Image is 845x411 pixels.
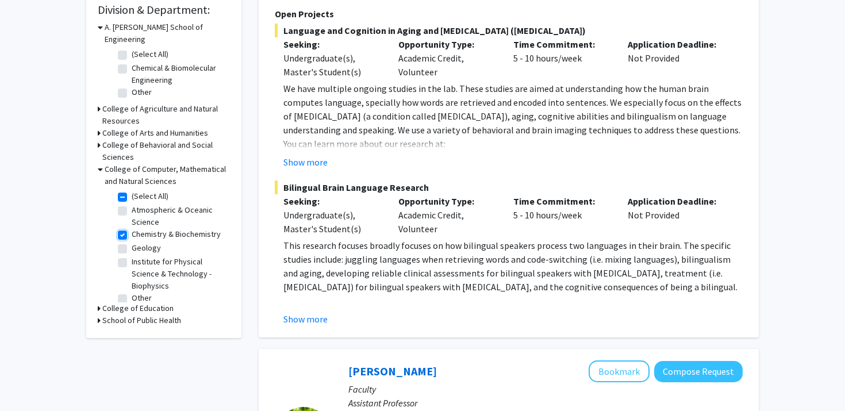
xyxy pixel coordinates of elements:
[398,37,496,51] p: Opportunity Type:
[102,314,181,327] h3: School of Public Health
[390,37,505,79] div: Academic Credit, Volunteer
[589,360,650,382] button: Add Angel Dunbar to Bookmarks
[283,137,743,151] p: You can learn more about our research at:
[348,396,743,410] p: Assistant Professor
[505,194,620,236] div: 5 - 10 hours/week
[105,163,230,187] h3: College of Computer, Mathematical and Natural Sciences
[654,361,743,382] button: Compose Request to Angel Dunbar
[132,256,227,292] label: Institute for Physical Science & Technology - Biophysics
[283,82,743,137] p: We have multiple ongoing studies in the lab. These studies are aimed at understanding how the hum...
[132,292,152,304] label: Other
[283,51,381,79] div: Undergraduate(s), Master's Student(s)
[283,37,381,51] p: Seeking:
[398,194,496,208] p: Opportunity Type:
[102,139,230,163] h3: College of Behavioral and Social Sciences
[513,194,611,208] p: Time Commitment:
[283,208,381,236] div: Undergraduate(s), Master's Student(s)
[348,382,743,396] p: Faculty
[390,194,505,236] div: Academic Credit, Volunteer
[132,242,161,254] label: Geology
[275,7,743,21] p: Open Projects
[98,3,230,17] h2: Division & Department:
[132,190,168,202] label: (Select All)
[619,194,734,236] div: Not Provided
[283,312,328,326] button: Show more
[132,204,227,228] label: Atmospheric & Oceanic Science
[348,364,437,378] a: [PERSON_NAME]
[283,155,328,169] button: Show more
[628,194,725,208] p: Application Deadline:
[102,302,174,314] h3: College of Education
[513,37,611,51] p: Time Commitment:
[619,37,734,79] div: Not Provided
[283,194,381,208] p: Seeking:
[132,228,221,240] label: Chemistry & Biochemistry
[275,180,743,194] span: Bilingual Brain Language Research
[132,48,168,60] label: (Select All)
[628,37,725,51] p: Application Deadline:
[105,21,230,45] h3: A. [PERSON_NAME] School of Engineering
[275,24,743,37] span: Language and Cognition in Aging and [MEDICAL_DATA] ([MEDICAL_DATA])
[505,37,620,79] div: 5 - 10 hours/week
[102,127,208,139] h3: College of Arts and Humanities
[283,239,743,294] p: This research focuses broadly focuses on how bilingual speakers process two languages in their br...
[102,103,230,127] h3: College of Agriculture and Natural Resources
[132,86,152,98] label: Other
[9,359,49,402] iframe: Chat
[132,62,227,86] label: Chemical & Biomolecular Engineering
